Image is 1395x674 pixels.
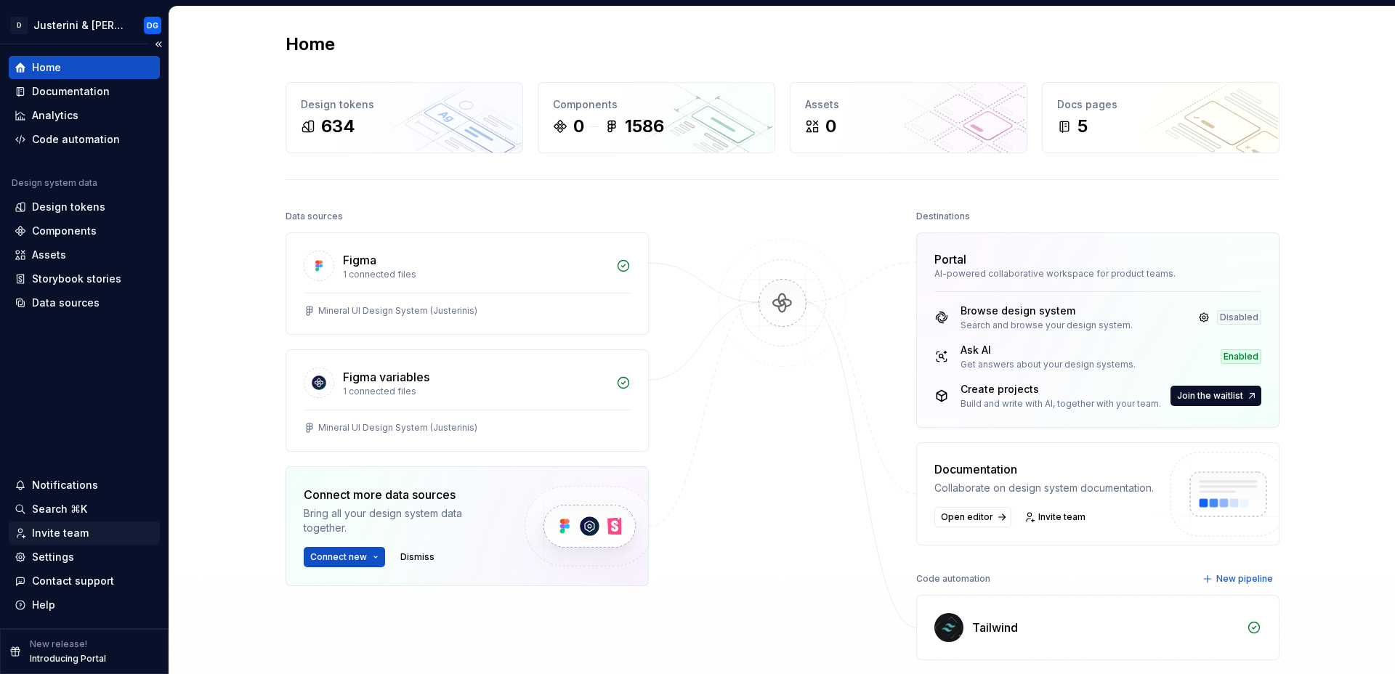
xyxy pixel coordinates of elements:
[9,267,160,291] a: Storybook stories
[1170,386,1261,406] button: Join the waitlist
[1221,349,1261,364] div: Enabled
[1216,573,1273,585] span: New pipeline
[961,398,1161,410] div: Build and write with AI, together with your team.
[9,291,160,314] a: Data sources
[9,219,160,243] a: Components
[10,17,28,34] div: D
[9,569,160,593] button: Contact support
[304,547,385,567] button: Connect new
[343,368,429,386] div: Figma variables
[32,60,61,75] div: Home
[32,598,55,612] div: Help
[343,386,607,397] div: 1 connected files
[1177,390,1243,402] span: Join the waitlist
[934,268,1261,280] div: AI-powered collaborative workspace for product teams.
[805,97,1012,112] div: Assets
[1020,507,1092,527] a: Invite team
[321,115,355,138] div: 634
[9,593,160,617] button: Help
[286,33,335,56] h2: Home
[343,251,376,269] div: Figma
[1198,569,1279,589] button: New pipeline
[32,272,121,286] div: Storybook stories
[961,343,1136,357] div: Ask AI
[1217,310,1261,325] div: Disabled
[32,224,97,238] div: Components
[148,34,169,54] button: Collapse sidebar
[32,248,66,262] div: Assets
[941,511,993,523] span: Open editor
[934,251,966,268] div: Portal
[9,56,160,79] a: Home
[32,200,105,214] div: Design tokens
[9,498,160,521] button: Search ⌘K
[916,569,990,589] div: Code automation
[625,115,664,138] div: 1586
[934,481,1154,495] div: Collaborate on design system documentation.
[12,177,97,189] div: Design system data
[9,545,160,569] a: Settings
[825,115,836,138] div: 0
[961,359,1136,370] div: Get answers about your design systems.
[934,460,1154,478] div: Documentation
[538,82,775,153] a: Components01586
[286,349,649,452] a: Figma variables1 connected filesMineral UI Design System (Justerinis)
[9,243,160,267] a: Assets
[30,653,106,665] p: Introducing Portal
[32,108,78,123] div: Analytics
[961,304,1133,318] div: Browse design system
[553,97,760,112] div: Components
[32,478,98,492] div: Notifications
[1042,82,1279,153] a: Docs pages5
[32,574,114,588] div: Contact support
[286,82,523,153] a: Design tokens634
[304,506,500,535] div: Bring all your design system data together.
[961,320,1133,331] div: Search and browse your design system.
[301,97,508,112] div: Design tokens
[32,502,87,516] div: Search ⌘K
[1057,97,1264,112] div: Docs pages
[9,128,160,151] a: Code automation
[147,20,158,31] div: DG
[32,526,89,540] div: Invite team
[286,206,343,227] div: Data sources
[9,195,160,219] a: Design tokens
[9,80,160,103] a: Documentation
[343,269,607,280] div: 1 connected files
[310,551,367,563] span: Connect new
[1038,511,1085,523] span: Invite team
[33,18,126,33] div: Justerini & [PERSON_NAME]
[286,232,649,335] a: Figma1 connected filesMineral UI Design System (Justerinis)
[318,305,477,317] div: Mineral UI Design System (Justerinis)
[400,551,434,563] span: Dismiss
[304,486,500,503] div: Connect more data sources
[3,9,166,41] button: DJusterini & [PERSON_NAME]DG
[30,638,87,650] p: New release!
[32,296,100,310] div: Data sources
[1077,115,1088,138] div: 5
[9,474,160,497] button: Notifications
[318,422,477,434] div: Mineral UI Design System (Justerinis)
[32,132,120,147] div: Code automation
[32,84,110,99] div: Documentation
[790,82,1027,153] a: Assets0
[9,104,160,127] a: Analytics
[573,115,584,138] div: 0
[394,547,441,567] button: Dismiss
[934,507,1011,527] a: Open editor
[916,206,970,227] div: Destinations
[9,521,160,545] a: Invite team
[961,382,1161,397] div: Create projects
[972,619,1018,636] div: Tailwind
[32,550,74,564] div: Settings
